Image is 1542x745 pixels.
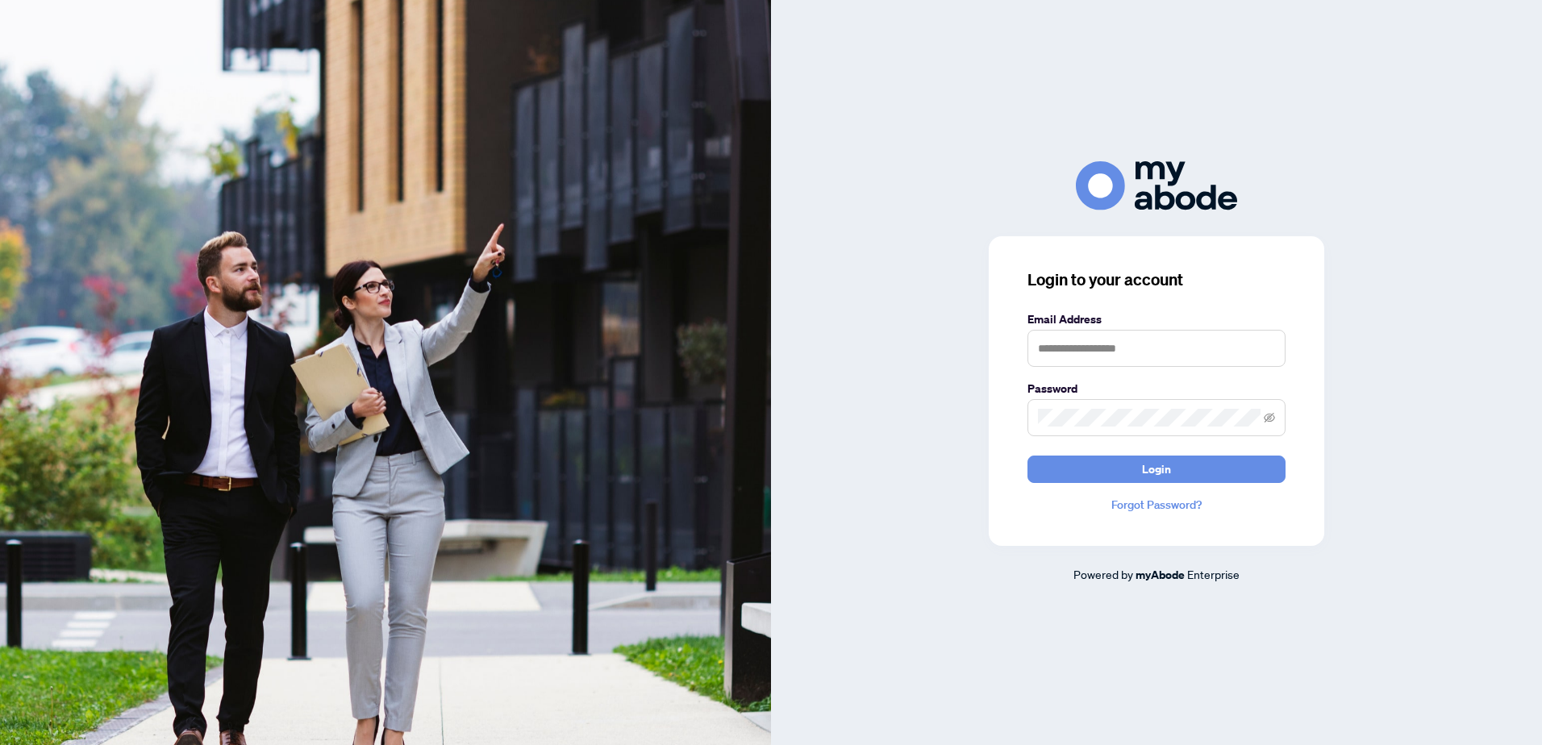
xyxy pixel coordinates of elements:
span: Login [1142,456,1171,482]
img: ma-logo [1076,161,1237,210]
label: Password [1027,380,1286,397]
span: Enterprise [1187,567,1240,581]
h3: Login to your account [1027,268,1286,291]
a: Forgot Password? [1027,496,1286,514]
a: myAbode [1136,566,1185,584]
span: Powered by [1073,567,1133,581]
button: Login [1027,456,1286,483]
span: eye-invisible [1264,412,1275,423]
label: Email Address [1027,310,1286,328]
